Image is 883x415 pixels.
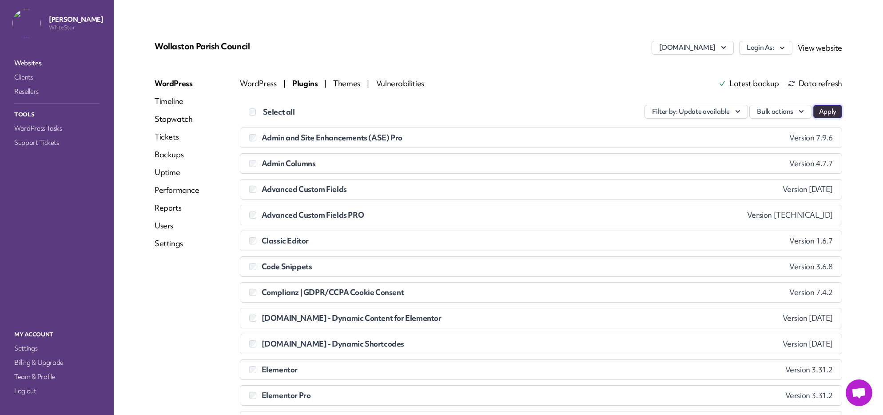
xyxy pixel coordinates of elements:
p: Tools [12,109,101,120]
span: Version 7.4.2 [789,288,833,297]
a: Users [155,220,199,231]
a: Billing & Upgrade [12,356,101,369]
p: WhiteStar [49,24,103,31]
span: | [283,78,286,88]
a: Team & Profile [12,371,101,383]
a: Websites [12,57,101,69]
p: Wollaston Parish Council [155,41,384,52]
a: WordPress Tasks [12,122,101,135]
a: Settings [155,238,199,249]
span: [DOMAIN_NAME] - Dynamic Shortcodes [262,339,404,349]
button: Filter by: Update available [644,105,748,119]
a: Timeline [155,96,199,107]
a: Support Tickets [12,136,101,149]
a: Clients [12,71,101,84]
a: Stopwatch [155,114,199,124]
span: Version 1.6.7 [789,236,833,245]
span: Vulnerabilities [376,78,424,88]
span: Admin Columns [262,158,316,168]
span: Classic Editor [262,235,309,246]
a: Resellers [12,85,101,98]
span: | [324,78,326,88]
a: Performance [155,185,199,196]
span: Version [DATE] [783,339,833,348]
span: Version 7.9.6 [789,133,833,142]
span: Version 3.31.2 [785,365,833,374]
p: [PERSON_NAME] [49,15,103,24]
span: : Update available [676,107,730,116]
a: Tickets [155,132,199,142]
span: Version 3.31.2 [785,391,833,400]
span: Version [DATE] [783,185,833,194]
a: Log out [12,385,101,397]
span: Plugins [292,78,319,88]
span: Elementor Pro [262,390,311,400]
button: Login As: [739,41,792,55]
span: Advanced Custom Fields PRO [262,210,364,220]
span: Advanced Custom Fields [262,184,347,194]
a: View website [798,43,842,53]
span: Version [DATE] [783,314,833,323]
span: [DOMAIN_NAME] - Dynamic Content for Elementor [262,313,441,323]
a: Settings [12,342,101,355]
span: Version 3.6.8 [789,262,833,271]
span: Complianz | GDPR/CCPA Cookie Consent [262,287,404,297]
span: Data refresh [788,80,842,87]
button: [DOMAIN_NAME] [652,41,733,55]
button: Bulk actions [749,105,811,119]
span: Code Snippets [262,261,312,271]
span: WordPress [240,78,278,88]
label: Select all [263,107,295,117]
a: Open chat [846,379,872,406]
a: WordPress [155,78,199,89]
span: Elementor [262,364,298,375]
button: Apply [813,105,842,118]
p: My Account [12,329,101,340]
span: | [367,78,369,88]
span: Admin and Site Enhancements (ASE) Pro [262,132,402,143]
a: Backups [155,149,199,160]
span: Themes [333,78,362,88]
a: Uptime [155,167,199,178]
a: Latest backup [719,80,779,87]
span: Version 4.7.7 [789,159,833,168]
span: Version [TECHNICAL_ID] [747,211,833,219]
a: Reports [155,203,199,213]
